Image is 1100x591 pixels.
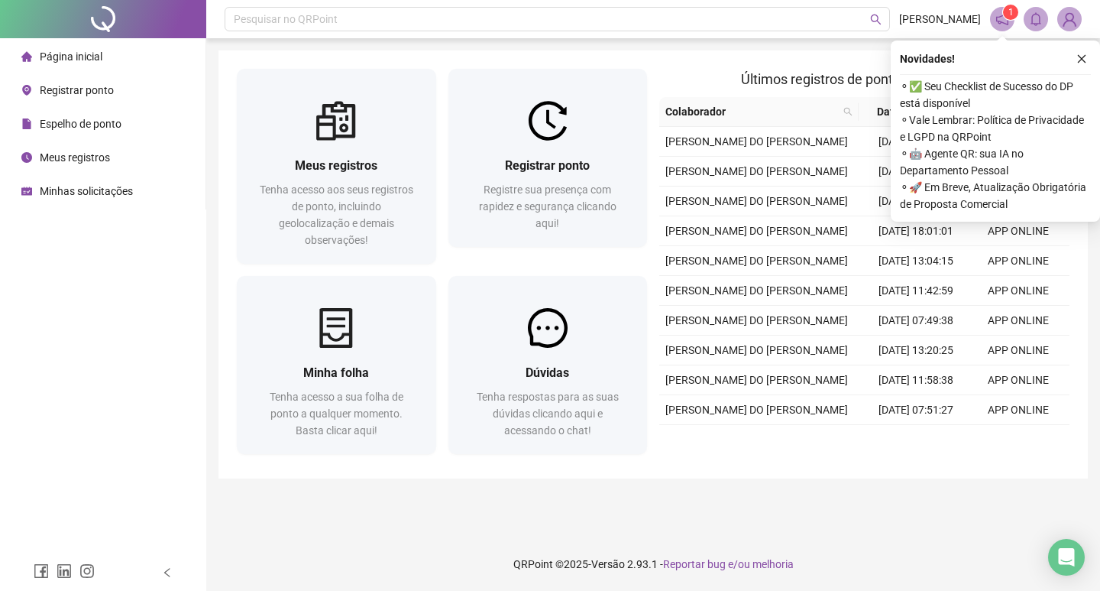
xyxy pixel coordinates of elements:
span: Registre sua presença com rapidez e segurança clicando aqui! [479,183,616,229]
span: ⚬ ✅ Seu Checklist de Sucesso do DP está disponível [900,78,1091,112]
td: APP ONLINE [967,365,1069,395]
td: [DATE] 11:42:59 [865,276,967,306]
span: Tenha acesso aos seus registros de ponto, incluindo geolocalização e demais observações! [260,183,413,246]
span: clock-circle [21,152,32,163]
span: left [162,567,173,578]
td: [DATE] 11:58:38 [865,365,967,395]
th: Data/Hora [859,97,959,127]
span: Minha folha [303,365,369,380]
span: [PERSON_NAME] DO [PERSON_NAME] [665,195,848,207]
span: Versão [591,558,625,570]
td: [DATE] 18:01:47 [865,425,967,455]
span: Registrar ponto [505,158,590,173]
span: linkedin [57,563,72,579]
div: Open Intercom Messenger [1048,539,1085,576]
span: Registrar ponto [40,84,114,96]
td: [DATE] 13:04:15 [865,246,967,276]
td: APP ONLINE [967,395,1069,425]
span: Últimos registros de ponto sincronizados [741,71,988,87]
span: [PERSON_NAME] [899,11,981,28]
span: search [843,107,852,116]
td: [DATE] 12:00:10 [865,157,967,187]
td: [DATE] 13:19:00 [865,127,967,157]
span: [PERSON_NAME] DO [PERSON_NAME] [665,225,848,237]
span: ⚬ 🤖 Agente QR: sua IA no Departamento Pessoal [900,145,1091,179]
span: search [840,100,856,123]
span: 1 [1008,7,1014,18]
span: Minhas solicitações [40,185,133,197]
a: Minha folhaTenha acesso a sua folha de ponto a qualquer momento. Basta clicar aqui! [237,276,436,454]
a: Meus registrosTenha acesso aos seus registros de ponto, incluindo geolocalização e demais observa... [237,69,436,264]
span: environment [21,85,32,96]
span: instagram [79,563,95,579]
td: [DATE] 18:01:01 [865,216,967,246]
td: APP ONLINE [967,246,1069,276]
span: ⚬ 🚀 Em Breve, Atualização Obrigatória de Proposta Comercial [900,179,1091,213]
td: APP ONLINE [967,216,1069,246]
span: search [870,14,882,25]
span: [PERSON_NAME] DO [PERSON_NAME] [665,404,848,416]
span: Colaborador [665,103,837,120]
span: Espelho de ponto [40,118,121,130]
span: home [21,51,32,62]
sup: 1 [1003,5,1018,20]
span: Data/Hora [865,103,940,120]
span: ⚬ Vale Lembrar: Política de Privacidade e LGPD na QRPoint [900,112,1091,145]
img: 58234 [1058,8,1081,31]
span: Meus registros [295,158,377,173]
footer: QRPoint © 2025 - 2.93.1 - [206,537,1100,591]
td: APP ONLINE [967,425,1069,455]
span: file [21,119,32,129]
td: [DATE] 07:51:27 [865,395,967,425]
span: [PERSON_NAME] DO [PERSON_NAME] [665,135,848,148]
span: Página inicial [40,50,102,63]
span: [PERSON_NAME] DO [PERSON_NAME] [665,344,848,356]
span: Meus registros [40,151,110,164]
span: Dúvidas [526,365,569,380]
span: schedule [21,186,32,196]
span: [PERSON_NAME] DO [PERSON_NAME] [665,165,848,177]
td: [DATE] 13:20:25 [865,336,967,365]
span: [PERSON_NAME] DO [PERSON_NAME] [665,314,848,326]
a: DúvidasTenha respostas para as suas dúvidas clicando aqui e acessando o chat! [448,276,648,454]
span: Reportar bug e/ou melhoria [663,558,794,570]
span: facebook [34,563,49,579]
span: notification [995,12,1009,26]
td: APP ONLINE [967,306,1069,336]
span: Novidades ! [900,50,955,67]
td: [DATE] 07:49:38 [865,306,967,336]
span: Tenha acesso a sua folha de ponto a qualquer momento. Basta clicar aqui! [270,391,403,437]
span: [PERSON_NAME] DO [PERSON_NAME] [665,255,848,267]
span: [PERSON_NAME] DO [PERSON_NAME] [665,374,848,386]
span: close [1076,54,1087,64]
td: APP ONLINE [967,336,1069,365]
a: Registrar pontoRegistre sua presença com rapidez e segurança clicando aqui! [448,69,648,247]
span: bell [1029,12,1043,26]
td: [DATE] 07:53:31 [865,187,967,216]
span: [PERSON_NAME] DO [PERSON_NAME] [665,284,848,297]
td: APP ONLINE [967,276,1069,306]
span: Tenha respostas para as suas dúvidas clicando aqui e acessando o chat! [477,391,619,437]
